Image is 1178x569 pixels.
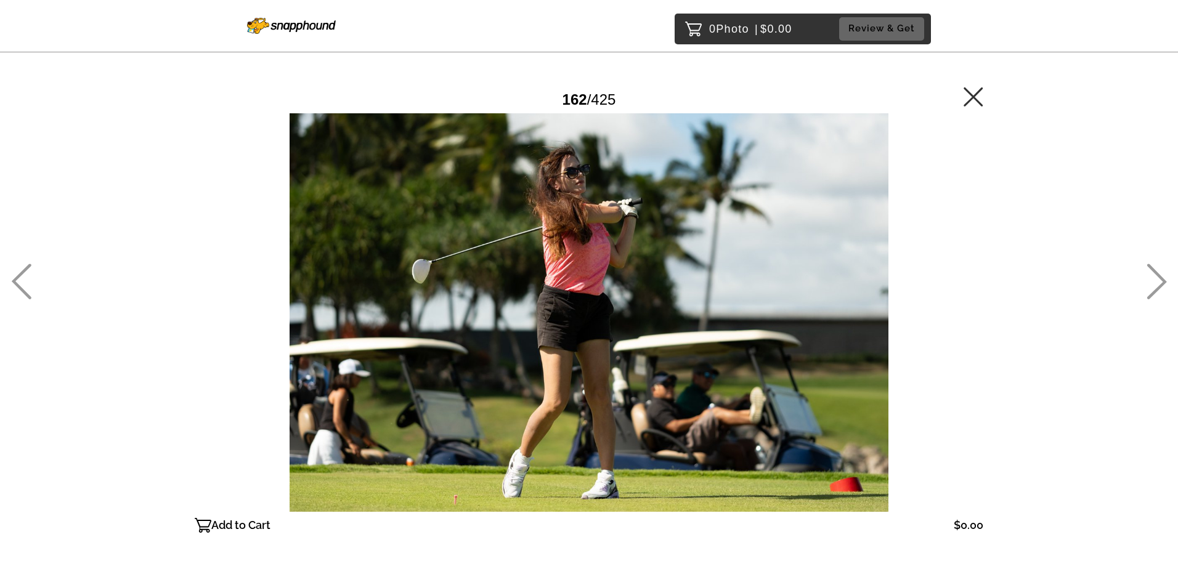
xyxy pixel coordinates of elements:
p: 0 $0.00 [709,19,792,39]
p: Add to Cart [211,515,270,535]
span: Photo [716,19,749,39]
span: 425 [591,91,615,108]
button: Review & Get [839,17,924,40]
img: Snapphound Logo [247,18,336,34]
a: Review & Get [839,17,928,40]
p: $0.00 [954,515,983,535]
span: 162 [563,91,587,108]
div: / [563,86,616,113]
span: | [755,23,758,35]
